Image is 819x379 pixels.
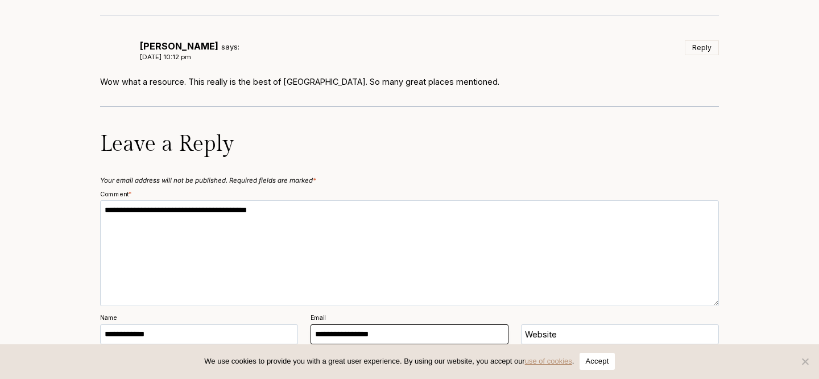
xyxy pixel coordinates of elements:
a: [PERSON_NAME] [140,40,218,52]
input: Website [521,324,719,344]
input: Name [100,324,298,344]
h3: Leave a Reply [100,131,719,158]
label: Email [311,314,325,324]
a: use of cookies [525,357,572,365]
span: says: [221,43,239,51]
span: No [799,356,810,367]
span: Required fields are marked [229,176,316,184]
label: Comment [100,190,132,200]
label: Name [100,314,117,324]
span: We use cookies to provide you with a great user experience. By using our website, you accept our . [204,356,574,367]
a: [DATE] 10:12 pm [140,53,191,61]
button: Accept [580,353,614,370]
input: Email [311,324,508,344]
p: Wow what a resource. This really is the best of [GEOGRAPHIC_DATA]. So many great places mentioned. [100,76,719,88]
label: Website [525,329,557,343]
span: Your email address will not be published. [100,176,227,184]
a: Reply to Michele N Quattrin [685,40,719,55]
